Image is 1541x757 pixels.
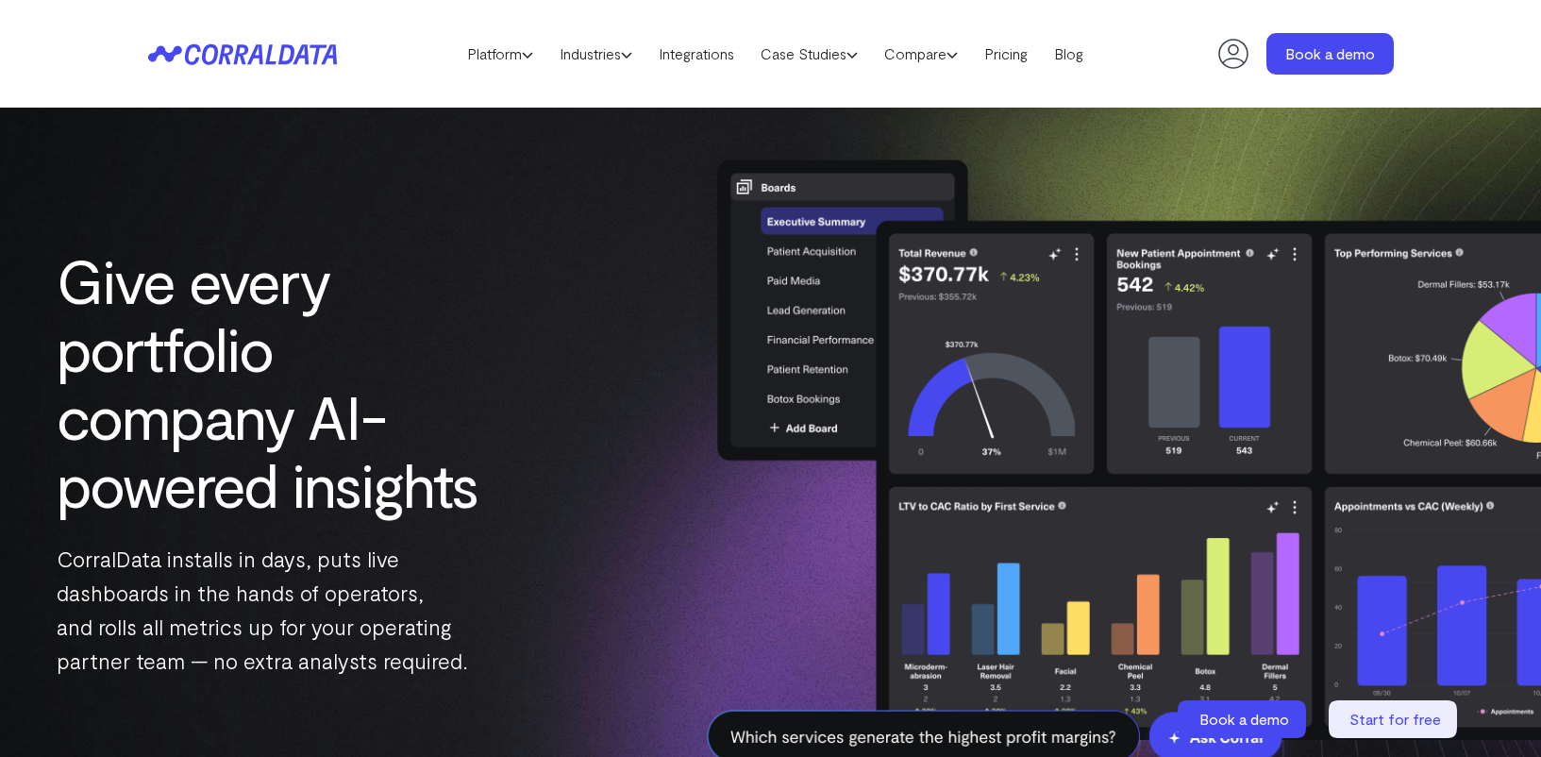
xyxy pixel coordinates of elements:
a: Industries [546,40,645,68]
a: Case Studies [747,40,871,68]
a: Compare [871,40,971,68]
a: Book a demo [1178,700,1310,738]
a: Integrations [645,40,747,68]
h1: Give every portfolio company AI-powered insights [57,246,493,518]
span: Book a demo [1199,710,1289,728]
a: Platform [454,40,546,68]
span: Start for free [1349,710,1441,728]
a: Blog [1041,40,1097,68]
a: Pricing [971,40,1041,68]
a: Book a demo [1266,33,1394,75]
p: CorralData installs in days, puts live dashboards in the hands of operators, and rolls all metric... [57,542,493,678]
a: Start for free [1329,700,1461,738]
